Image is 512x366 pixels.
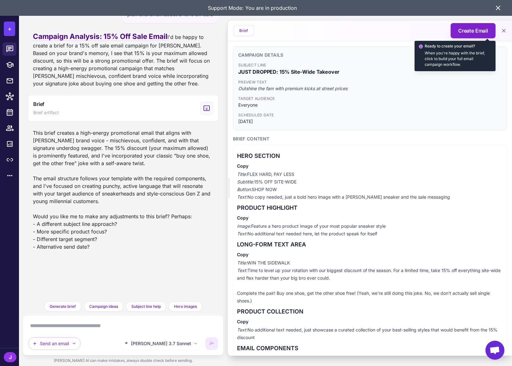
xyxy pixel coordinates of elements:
h3: PRODUCT HIGHLIGHT [237,203,503,212]
h4: Copy [237,319,503,325]
h4: Copy [237,215,503,221]
em: Component: [237,355,262,360]
div: J [4,352,16,362]
button: Create Email [451,23,496,38]
span: Preview Text [238,79,502,85]
h3: Campaign Details [238,52,502,59]
span: Everyone [238,102,502,109]
p: FLEX HARD, PAY LESS 15% OFF SITE-WIDE SHOP NOW No copy needed, just a bold hero image with a [PER... [237,171,503,201]
span: Outshine the fam with premium kicks at street prices [238,85,502,92]
h3: PRODUCT COLLECTION [237,307,503,316]
span: Brief [33,100,44,108]
h3: EMAIL COMPONENTS [237,344,503,353]
span: Brief artifact [33,109,59,116]
span: Hero images [174,304,197,309]
p: Feature a hero product image of your most popular sneaker style No additional text needed here, l... [237,222,503,238]
span: JUST DROPPED: 15% Site-Wide Takeover [238,68,502,76]
span: Subject line help [131,304,161,309]
button: Hero images [169,301,202,312]
h3: Brief Content [233,135,507,142]
em: Title: [237,260,247,265]
span: Campaign Analysis: 15% Off Sale Email [33,32,167,41]
a: Open chat [485,341,504,360]
span: [PERSON_NAME] 3.7 Sonnet [131,340,191,347]
em: Image: [237,223,251,229]
div: I'd be happy to create a brief for a 15% off sale email campaign for [PERSON_NAME]. Based on your... [33,31,213,87]
div: This brief creates a high-energy promotional email that aligns with [PERSON_NAME] brand voice - m... [28,127,218,253]
span: [DATE] [238,118,502,125]
p: WIN THE SIDEWALK Time to level up your rotation with our biggest discount of the season. For a li... [237,259,503,305]
em: Subtitle: [237,179,254,184]
em: Text: [237,231,247,236]
span: Campaign ideas [89,304,118,309]
h4: Copy [237,163,503,169]
em: Button: [237,187,252,192]
span: Scheduled Date [238,112,502,118]
div: [PERSON_NAME] AI can make mistakes, always double check before sending. [23,355,223,366]
span: Target Audience [238,96,502,102]
em: Text: [237,327,247,332]
h3: LONG-FORM TEXT AREA [237,240,503,249]
em: Title: [237,171,247,177]
button: Brief [234,26,253,35]
em: Text: [237,194,247,200]
h3: HERO SECTION [237,152,503,160]
button: Campaign ideas [84,301,123,312]
span: Generate brief [50,304,76,309]
span: Subject Line [238,62,502,68]
button: View generated Brief [28,95,218,121]
button: Subject line help [126,301,166,312]
button: + [4,22,15,36]
em: Text: [237,268,247,273]
h4: Copy [237,251,503,258]
p: No additional text needed, just showcase a curated collection of your best-selling styles that wo... [237,326,503,341]
span: + [8,24,12,34]
span: Create Email [458,27,488,34]
button: Send an email [28,337,81,350]
button: Generate brief [44,301,81,312]
button: [PERSON_NAME] 3.7 Sonnet [120,337,202,350]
